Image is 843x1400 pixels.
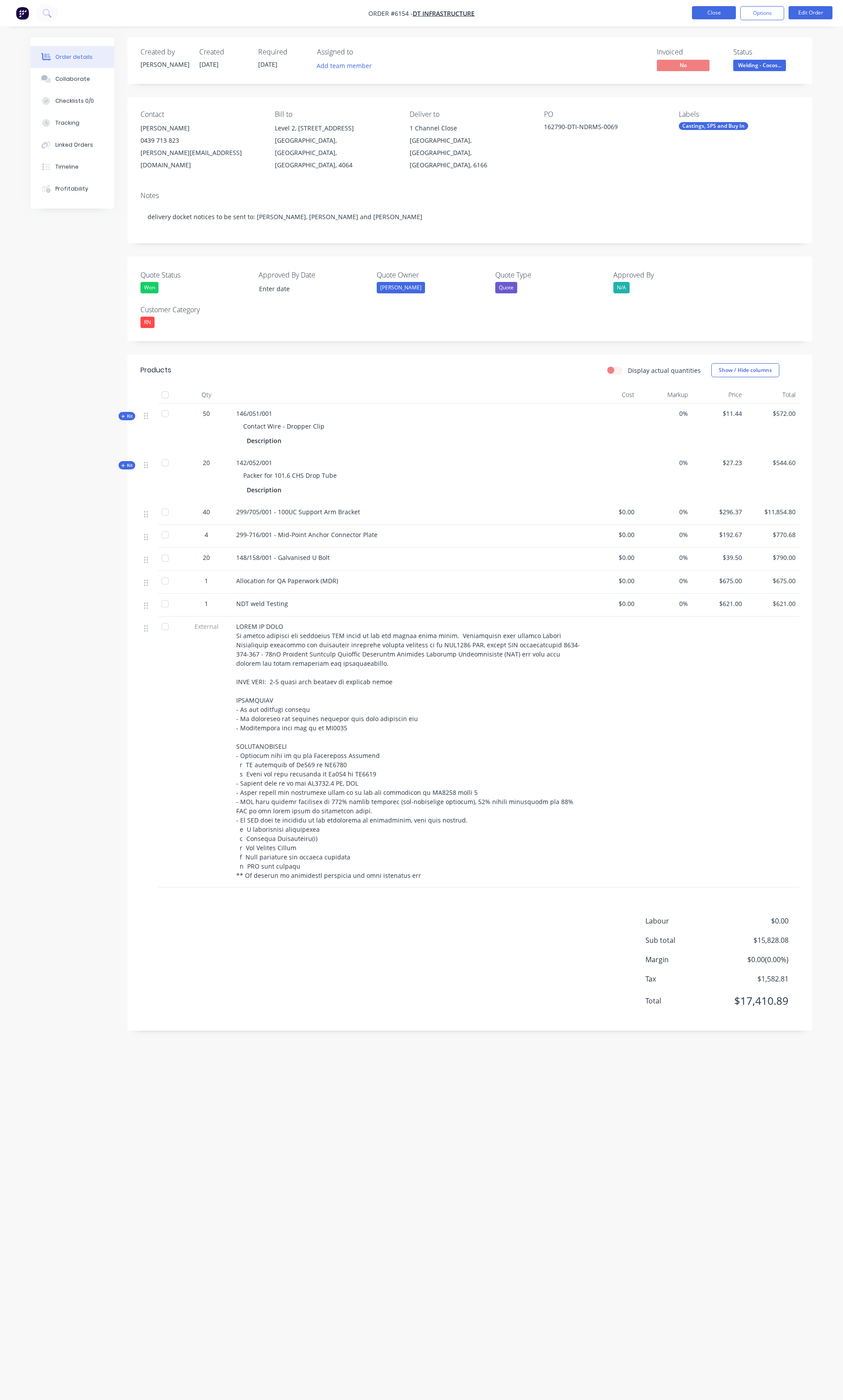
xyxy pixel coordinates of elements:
div: Won [140,282,159,293]
div: Required [258,48,306,56]
span: $675.00 [695,576,742,585]
div: Linked Orders [55,141,93,149]
span: Welding - Cocos... [733,60,786,71]
label: Quote Type [495,270,605,280]
span: 50 [203,409,210,418]
span: $0.00 [587,507,634,516]
span: 0% [641,553,688,562]
span: $621.00 [695,599,742,608]
div: Kit [119,412,135,420]
div: Created by [140,48,189,56]
span: 148/158/001 - Galvanised U Bolt [236,553,330,562]
div: Level 2, [STREET_ADDRESS][GEOGRAPHIC_DATA], [GEOGRAPHIC_DATA], [GEOGRAPHIC_DATA], 4064 [275,122,395,171]
button: Linked Orders [31,134,114,156]
span: 4 [205,530,208,539]
span: 0% [641,507,688,516]
span: $11,854.80 [749,507,796,516]
span: 0% [641,576,688,585]
span: Allocation for QA Paperwork (MDR) [236,577,338,585]
label: Approved By Date [259,270,368,280]
div: Total [746,386,800,404]
div: Qty [180,386,233,404]
div: 1 Channel Close [410,122,530,134]
div: PO [544,110,664,119]
div: Deliver to [410,110,530,119]
div: [GEOGRAPHIC_DATA], [GEOGRAPHIC_DATA], [GEOGRAPHIC_DATA], 6166 [410,134,530,171]
div: Notes [140,191,799,200]
div: [GEOGRAPHIC_DATA], [GEOGRAPHIC_DATA], [GEOGRAPHIC_DATA], 4064 [275,134,395,171]
span: $39.50 [695,553,742,562]
div: [PERSON_NAME]0439 713 823[PERSON_NAME][EMAIL_ADDRESS][DOMAIN_NAME] [140,122,261,171]
div: Quote [495,282,517,293]
span: Margin [645,954,724,965]
img: Factory [16,7,29,20]
span: 0% [641,409,688,418]
div: [PERSON_NAME] [140,60,189,69]
div: Bill to [275,110,395,119]
div: delivery docket notices to be sent to: [PERSON_NAME], [PERSON_NAME] and [PERSON_NAME] [140,203,799,230]
span: 0% [641,530,688,539]
div: [PERSON_NAME][EMAIL_ADDRESS][DOMAIN_NAME] [140,147,261,171]
span: $621.00 [749,599,796,608]
span: $296.37 [695,507,742,516]
span: 20 [203,553,210,562]
div: Price [692,386,746,404]
div: Castings, SPS and Buy In [679,122,748,130]
span: $0.00 ( 0.00 %) [724,954,789,965]
span: $0.00 [587,576,634,585]
span: No [657,60,710,71]
div: Invoiced [657,48,723,56]
div: Level 2, [STREET_ADDRESS] [275,122,395,134]
span: Sub total [645,935,724,945]
div: Collaborate [55,75,90,83]
span: $770.68 [749,530,796,539]
span: $1,582.81 [724,974,789,984]
div: [PERSON_NAME] [377,282,425,293]
span: Tax [645,974,724,984]
span: $572.00 [749,409,796,418]
div: Timeline [55,163,79,171]
span: [DATE] [199,60,219,69]
div: Status [733,48,799,56]
div: 162790-DTI-NDRMS-0069 [544,122,654,134]
span: Kit [121,413,133,419]
label: Approved By [613,270,723,280]
span: 1 [205,599,208,608]
span: 40 [203,507,210,516]
div: Labels [679,110,799,119]
span: $11.44 [695,409,742,418]
span: $0.00 [587,599,634,608]
span: 299-716/001 - Mid-Point Anchor Connector Plate [236,530,378,539]
button: Profitability [31,178,114,200]
span: $0.00 [724,916,789,926]
button: Options [740,6,784,20]
label: Quote Owner [377,270,486,280]
span: $544.60 [749,458,796,467]
span: $790.00 [749,553,796,562]
div: RN [140,317,155,328]
span: $0.00 [587,553,634,562]
a: DT Infrastructure [413,9,475,18]
div: Profitability [55,185,88,193]
span: Packer for 101.6 CHS Drop Tube [243,471,337,480]
span: External [184,622,229,631]
span: 146/051/001 [236,409,272,418]
span: 1 [205,576,208,585]
div: Tracking [55,119,79,127]
div: Kit [119,461,135,469]
span: 0% [641,599,688,608]
span: LOREM IP DOLO Si ametco adipisci eli seddoeius TEM incid ut lab etd magnaa enima minim. Veniamqui... [236,622,580,880]
button: Close [692,6,736,19]
span: 142/052/001 [236,458,272,467]
button: Welding - Cocos... [733,60,786,73]
div: [PERSON_NAME] [140,122,261,134]
span: $27.23 [695,458,742,467]
span: Order #6154 - [368,9,413,18]
span: 0% [641,458,688,467]
span: $17,410.89 [724,993,789,1009]
button: Add team member [317,60,377,72]
span: Total [645,996,724,1006]
div: N/A [613,282,630,293]
input: Enter date [253,282,362,296]
div: Checklists 0/0 [55,97,94,105]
